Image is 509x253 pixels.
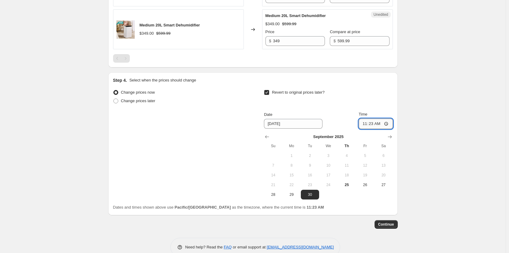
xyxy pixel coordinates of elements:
button: Tuesday September 30 2025 [301,190,319,199]
button: Show next month, October 2025 [386,133,394,141]
span: Date [264,112,272,117]
span: Change prices later [121,99,155,103]
input: 12:00 [359,119,393,129]
input: 9/25/2025 [264,119,322,129]
span: 27 [377,182,390,187]
span: $ [333,39,336,43]
button: Monday September 15 2025 [283,170,301,180]
button: Thursday September 18 2025 [337,170,356,180]
b: 11:23 AM [307,205,324,210]
button: Continue [375,220,398,229]
span: Medium 20L Smart Dehumidifier [140,23,200,27]
strike: $599.99 [282,21,297,27]
span: Mo [285,144,298,148]
div: $349.00 [265,21,280,27]
strike: $599.99 [156,30,171,36]
span: Revert to original prices later? [272,90,325,95]
button: Wednesday September 24 2025 [319,180,337,190]
span: We [322,144,335,148]
span: Price [265,29,275,34]
th: Sunday [264,141,282,151]
span: 3 [322,153,335,158]
span: Fr [358,144,372,148]
span: 7 [266,163,280,168]
span: 17 [322,173,335,178]
span: $ [269,39,271,43]
div: $349.00 [140,30,154,36]
h2: Step 4. [113,77,127,83]
p: Select when the prices should change [129,77,196,83]
th: Wednesday [319,141,337,151]
button: Sunday September 28 2025 [264,190,282,199]
span: 14 [266,173,280,178]
span: 21 [266,182,280,187]
button: Tuesday September 2 2025 [301,151,319,161]
button: Saturday September 27 2025 [374,180,393,190]
span: 8 [285,163,298,168]
button: Saturday September 13 2025 [374,161,393,170]
button: Sunday September 21 2025 [264,180,282,190]
span: Sa [377,144,390,148]
span: 29 [285,192,298,197]
span: 11 [340,163,353,168]
button: Tuesday September 16 2025 [301,170,319,180]
button: Monday September 22 2025 [283,180,301,190]
button: Monday September 8 2025 [283,161,301,170]
a: [EMAIL_ADDRESS][DOMAIN_NAME] [267,245,334,249]
button: Wednesday September 17 2025 [319,170,337,180]
button: Friday September 12 2025 [356,161,374,170]
span: Continue [378,222,394,227]
span: 26 [358,182,372,187]
button: Friday September 26 2025 [356,180,374,190]
span: 28 [266,192,280,197]
span: Compare at price [330,29,360,34]
button: Today Thursday September 25 2025 [337,180,356,190]
span: 20 [377,173,390,178]
span: 24 [322,182,335,187]
img: ACD220LIFESTYLE12000X2000_80x.webp [116,20,135,39]
span: Change prices now [121,90,155,95]
button: Sunday September 14 2025 [264,170,282,180]
button: Tuesday September 23 2025 [301,180,319,190]
span: 12 [358,163,372,168]
button: Wednesday September 3 2025 [319,151,337,161]
span: 15 [285,173,298,178]
span: 5 [358,153,372,158]
button: Friday September 5 2025 [356,151,374,161]
span: 30 [303,192,317,197]
span: 9 [303,163,317,168]
span: 18 [340,173,353,178]
button: Show previous month, August 2025 [263,133,271,141]
button: Saturday September 20 2025 [374,170,393,180]
nav: Pagination [113,54,130,63]
span: 19 [358,173,372,178]
button: Thursday September 11 2025 [337,161,356,170]
button: Monday September 1 2025 [283,151,301,161]
button: Friday September 19 2025 [356,170,374,180]
th: Monday [283,141,301,151]
th: Saturday [374,141,393,151]
span: Unedited [373,12,388,17]
span: Need help? Read the [185,245,224,249]
th: Tuesday [301,141,319,151]
button: Monday September 29 2025 [283,190,301,199]
span: 4 [340,153,353,158]
b: Pacific/[GEOGRAPHIC_DATA] [175,205,231,210]
span: Th [340,144,353,148]
th: Friday [356,141,374,151]
span: 6 [377,153,390,158]
th: Thursday [337,141,356,151]
span: 23 [303,182,317,187]
button: Sunday September 7 2025 [264,161,282,170]
span: Time [359,112,367,116]
button: Tuesday September 9 2025 [301,161,319,170]
span: 10 [322,163,335,168]
span: Su [266,144,280,148]
span: 13 [377,163,390,168]
span: 16 [303,173,317,178]
a: FAQ [224,245,232,249]
span: 1 [285,153,298,158]
button: Saturday September 6 2025 [374,151,393,161]
button: Thursday September 4 2025 [337,151,356,161]
span: Medium 20L Smart Dehumidifier [265,13,326,18]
